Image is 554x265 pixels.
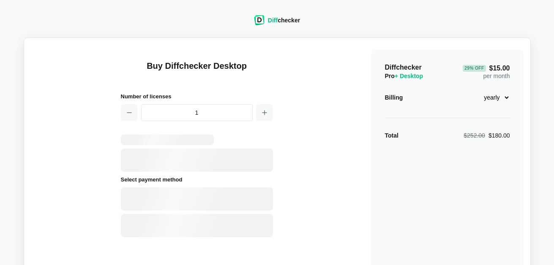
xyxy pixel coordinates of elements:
img: Diffchecker logo [254,15,265,25]
div: 29 % Off [463,65,486,72]
a: Diffchecker logoDiffchecker [254,20,300,27]
span: Diff [268,17,278,24]
span: Diffchecker [385,64,422,71]
div: checker [268,16,300,24]
div: $180.00 [464,131,510,140]
input: 1 [141,104,253,121]
strong: Total [385,132,398,139]
div: Billing [385,93,403,102]
h1: Buy Diffchecker Desktop [121,60,273,82]
div: per month [463,63,510,80]
span: + Desktop [395,73,423,79]
span: $252.00 [464,132,485,139]
span: $15.00 [463,65,510,72]
h2: Number of licenses [121,92,273,101]
span: Pro [385,73,423,79]
h2: Select payment method [121,175,273,184]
